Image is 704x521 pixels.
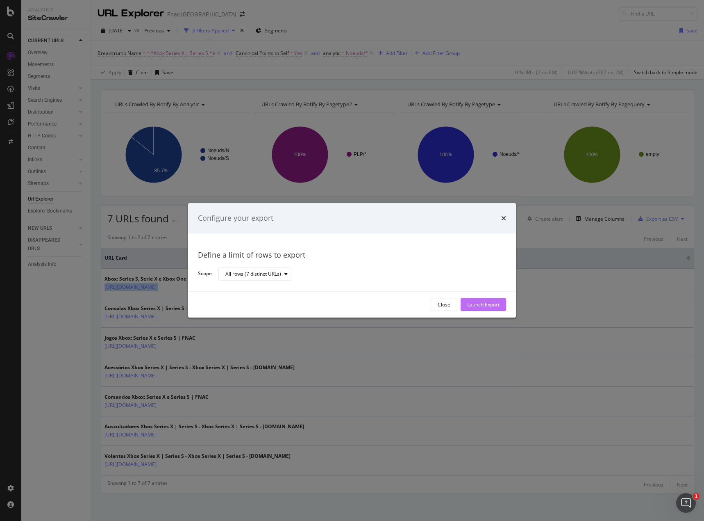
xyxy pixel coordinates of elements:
label: Scope [198,270,212,279]
div: Define a limit of rows to export [198,250,506,260]
iframe: Intercom live chat [676,493,696,513]
button: Close [431,298,457,311]
div: Close [438,301,450,308]
button: All rows (7 distinct URLs) [218,267,291,281]
span: 1 [693,493,699,500]
button: Launch Export [461,298,506,311]
div: times [501,213,506,224]
div: modal [188,203,516,318]
div: All rows (7 distinct URLs) [225,272,281,276]
div: Configure your export [198,213,273,224]
div: Launch Export [467,301,500,308]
